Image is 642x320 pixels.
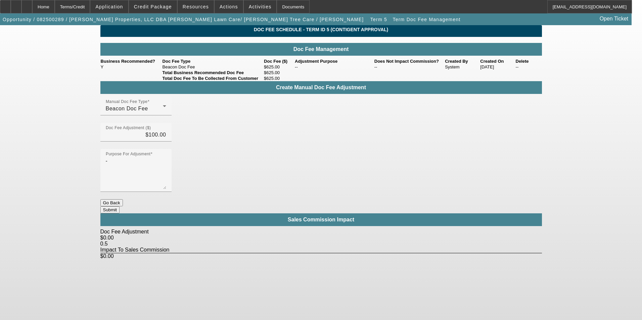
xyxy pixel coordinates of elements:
th: Doc Fee ($) [264,58,294,64]
span: Term 5 [370,17,387,22]
button: Term Doc Fee Management [391,13,462,25]
span: Activities [249,4,272,9]
h4: Sales Commission Impact [104,217,539,223]
div: $0.00 [100,253,542,259]
span: Actions [220,4,238,9]
th: Created By [445,58,480,64]
span: Term Doc Fee Management [393,17,460,22]
td: -- [374,64,445,70]
div: $0.00 [100,235,542,241]
button: Resources [178,0,214,13]
td: [DATE] [480,64,515,70]
mat-label: Manual Doc Fee Type [106,100,147,104]
td: -- [515,64,542,70]
a: Open Ticket [597,13,631,24]
td: System [445,64,480,70]
th: Delete [515,58,542,64]
mat-label: Doc Fee Adjustment ($) [106,126,151,130]
span: Doc Fee Schedule - Term ID 5 (Contigent Approval) [105,27,537,32]
td: $625.00 [264,75,294,81]
button: Go Back [100,199,123,206]
div: Impact To Sales Commission [100,247,542,253]
button: Submit [100,206,120,213]
button: Actions [215,0,243,13]
span: Credit Package [134,4,172,9]
td: Y [100,64,162,70]
button: Credit Package [129,0,177,13]
span: Resources [183,4,209,9]
mat-label: Purpose For Adjusment [106,152,150,156]
th: Does Not Impact Commission? [374,58,445,64]
td: -- [294,64,374,70]
td: Beacon Doc Fee [162,64,264,70]
td: Total Doc Fee To Be Collected From Customer [162,75,264,81]
button: Application [90,0,128,13]
button: Term 5 [368,13,389,25]
h4: Doc Fee Management [104,46,539,52]
div: 0.5 [100,241,542,247]
td: $625.00 [264,64,294,70]
span: Application [95,4,123,9]
div: Doc Fee Adjustment [100,229,542,235]
th: Doc Fee Type [162,58,264,64]
th: Created On [480,58,515,64]
span: Opportunity / 082500289 / [PERSON_NAME] Properties, LLC DBA [PERSON_NAME] Lawn Care/ [PERSON_NAME... [3,17,364,22]
span: Beacon Doc Fee [106,106,148,111]
th: Business Recommended? [100,58,162,64]
button: Activities [244,0,277,13]
td: Total Business Recommended Doc Fee [162,70,264,75]
th: Adjustment Purpose [294,58,374,64]
h4: Create Manual Doc Fee Adjustment [104,85,539,91]
td: $625.00 [264,70,294,75]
